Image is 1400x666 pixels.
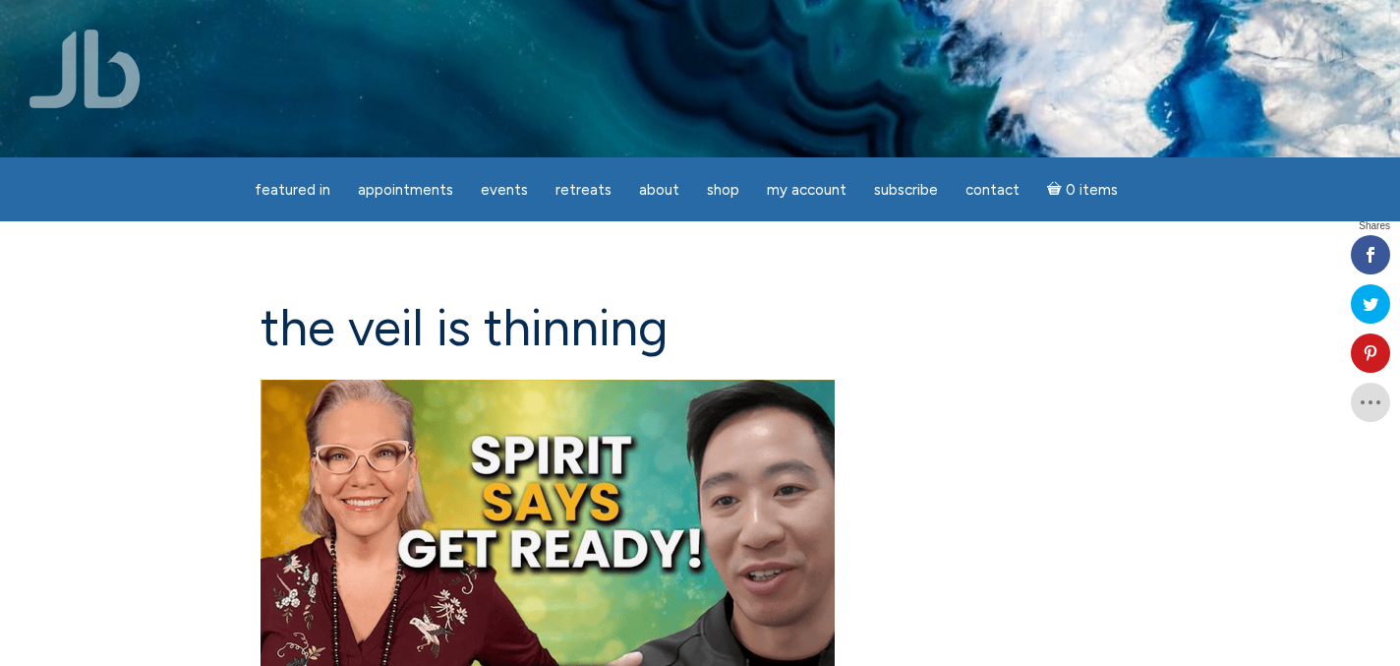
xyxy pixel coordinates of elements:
[874,181,938,199] span: Subscribe
[358,181,453,199] span: Appointments
[1035,169,1130,210] a: Cart0 items
[862,171,950,210] a: Subscribe
[1066,183,1118,198] span: 0 items
[965,181,1020,199] span: Contact
[29,30,141,108] img: Jamie Butler. The Everyday Medium
[243,171,342,210] a: featured in
[954,171,1031,210] a: Contact
[544,171,623,210] a: Retreats
[261,300,1140,356] h1: The Veil is Thinning
[639,181,679,199] span: About
[481,181,528,199] span: Events
[555,181,612,199] span: Retreats
[255,181,330,199] span: featured in
[469,171,540,210] a: Events
[695,171,751,210] a: Shop
[707,181,739,199] span: Shop
[346,171,465,210] a: Appointments
[627,171,691,210] a: About
[767,181,846,199] span: My Account
[755,171,858,210] a: My Account
[1359,221,1390,231] span: Shares
[1047,181,1066,199] i: Cart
